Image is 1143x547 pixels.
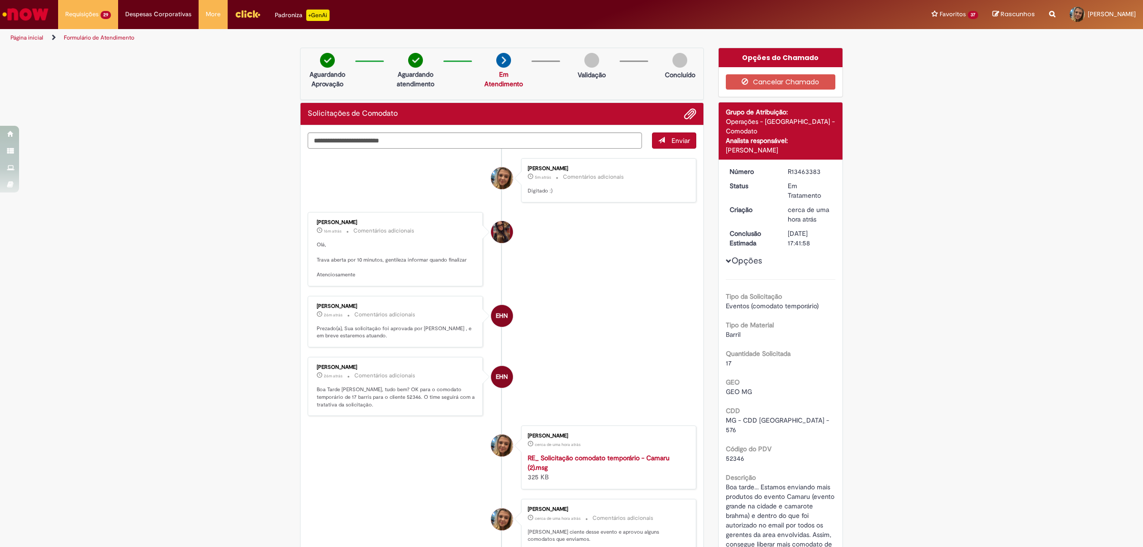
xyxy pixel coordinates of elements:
p: Aguardando Aprovação [304,70,351,89]
span: 29 [100,11,111,19]
p: Concluído [665,70,695,80]
span: Enviar [672,136,690,145]
span: More [206,10,221,19]
b: Tipo da Solicitação [726,292,782,301]
time: 29/08/2025 16:20:39 [535,516,581,521]
p: Prezado(a), Sua solicitação foi aprovada por [PERSON_NAME] , e em breve estaremos atuando. [317,325,475,340]
div: [PERSON_NAME] [317,365,475,370]
div: Grupo de Atribuição: [726,107,836,117]
div: [PERSON_NAME] [726,145,836,155]
span: [PERSON_NAME] [1088,10,1136,18]
span: cerca de uma hora atrás [535,516,581,521]
span: 26m atrás [324,373,342,379]
p: Olá, Trava aberta por 10 minutos, gentileza informar quando finalizar Atenciosamente [317,241,475,279]
a: Formulário de Atendimento [64,34,134,41]
span: Eventos (comodato temporário) [726,302,819,310]
div: Analista responsável: [726,136,836,145]
div: Opções do Chamado [719,48,843,67]
span: GEO MG [726,387,752,396]
p: +GenAi [306,10,330,21]
b: Quantidade Solicitada [726,349,791,358]
small: Comentários adicionais [563,173,624,181]
img: arrow-next.png [496,53,511,68]
img: check-circle-green.png [320,53,335,68]
a: Rascunhos [993,10,1035,19]
span: MG - CDD [GEOGRAPHIC_DATA] - 576 [726,416,831,434]
p: Validação [578,70,606,80]
div: Desiree da Silva Germano [491,221,513,243]
button: Enviar [652,132,696,149]
img: ServiceNow [1,5,50,24]
small: Comentários adicionais [354,372,415,380]
small: Comentários adicionais [592,514,653,522]
span: EHN [496,304,508,327]
a: Em Atendimento [484,70,523,88]
span: Favoritos [940,10,966,19]
div: Erick Henrique Nery [491,305,513,327]
div: 29/08/2025 16:18:35 [788,205,832,224]
p: Boa Tarde [PERSON_NAME], tudo bem? OK para o comodato temporário de 17 barris para o cliente 5234... [317,386,475,408]
small: Comentários adicionais [353,227,414,235]
time: 29/08/2025 16:41:58 [324,312,342,318]
h2: Solicitações de Comodato Histórico de tíquete [308,110,398,118]
p: [PERSON_NAME] ciente desse evento e aprovou alguns comodatos que enviamos. [528,528,686,543]
div: Operações - [GEOGRAPHIC_DATA] - Comodato [726,117,836,136]
span: 52346 [726,454,744,463]
button: Adicionar anexos [684,108,696,120]
b: CDD [726,406,740,415]
span: 16m atrás [324,228,341,234]
p: Aguardando atendimento [392,70,439,89]
span: cerca de uma hora atrás [535,442,581,447]
div: Bianca Morais Alves [491,167,513,189]
time: 29/08/2025 16:20:44 [535,442,581,447]
div: Erick Henrique Nery [491,366,513,388]
div: Bianca Morais Alves [491,508,513,530]
div: Bianca Morais Alves [491,435,513,456]
small: Comentários adicionais [354,311,415,319]
time: 29/08/2025 17:03:46 [535,174,551,180]
b: Tipo de Material [726,321,774,329]
div: [PERSON_NAME] [528,166,686,172]
a: Página inicial [10,34,43,41]
span: Barril [726,330,741,339]
dt: Status [722,181,781,191]
span: 5m atrás [535,174,551,180]
b: Código do PDV [726,445,772,453]
span: 26m atrás [324,312,342,318]
div: R13463383 [788,167,832,176]
ul: Trilhas de página [7,29,755,47]
span: EHN [496,365,508,388]
dt: Número [722,167,781,176]
div: [PERSON_NAME] [317,304,475,309]
time: 29/08/2025 16:41:53 [324,373,342,379]
div: [DATE] 17:41:58 [788,229,832,248]
time: 29/08/2025 16:18:35 [788,205,829,223]
img: img-circle-grey.png [584,53,599,68]
span: 17 [726,359,732,367]
div: Padroniza [275,10,330,21]
button: Cancelar Chamado [726,74,836,90]
p: Digitado :) [528,187,686,195]
span: Rascunhos [1001,10,1035,19]
span: 37 [968,11,978,19]
span: Despesas Corporativas [125,10,191,19]
time: 29/08/2025 16:52:35 [324,228,341,234]
div: [PERSON_NAME] [528,506,686,512]
div: Em Tratamento [788,181,832,200]
b: Descrição [726,473,756,482]
img: img-circle-grey.png [672,53,687,68]
dt: Criação [722,205,781,214]
div: [PERSON_NAME] [528,433,686,439]
div: 325 KB [528,453,686,482]
img: click_logo_yellow_360x200.png [235,7,261,21]
b: GEO [726,378,740,386]
dt: Conclusão Estimada [722,229,781,248]
div: [PERSON_NAME] [317,220,475,225]
a: RE_ Solicitação comodato temporário - Camaru (2).msg [528,454,670,472]
span: cerca de uma hora atrás [788,205,829,223]
img: check-circle-green.png [408,53,423,68]
span: Requisições [65,10,99,19]
textarea: Digite sua mensagem aqui... [308,132,642,149]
